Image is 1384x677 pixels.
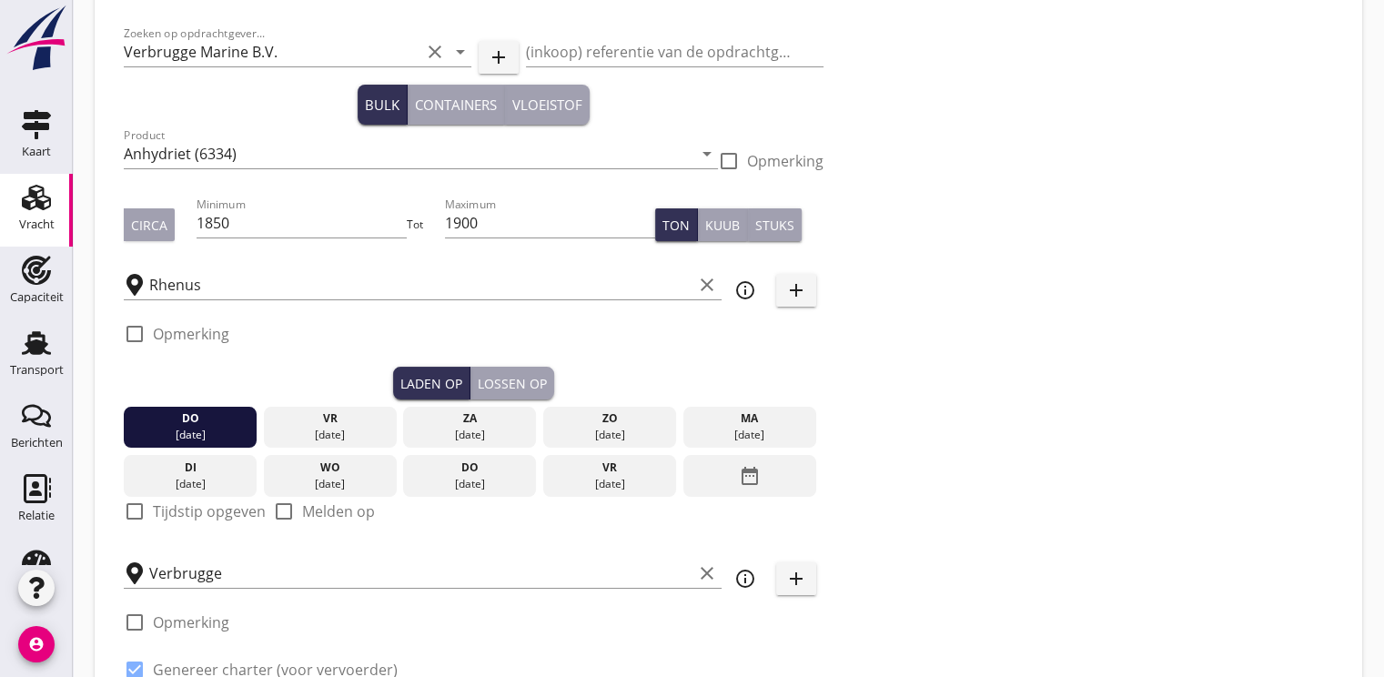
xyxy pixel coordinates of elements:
div: di [128,460,252,476]
img: logo-small.a267ee39.svg [4,5,69,72]
div: [DATE] [408,476,531,492]
button: Containers [408,85,505,125]
i: clear [696,274,718,296]
div: Containers [415,95,497,116]
div: Lossen op [478,374,547,393]
div: Berichten [11,437,63,449]
div: za [408,410,531,427]
div: vr [268,410,391,427]
label: Opmerking [747,152,823,170]
input: Maximum [445,208,656,237]
div: Vracht [19,218,55,230]
div: Relatie [18,510,55,521]
div: Circa [131,216,167,235]
button: Bulk [358,85,408,125]
label: Melden op [302,502,375,520]
div: Vloeistof [512,95,582,116]
div: [DATE] [408,427,531,443]
i: add [488,46,510,68]
button: Kuub [698,208,748,241]
div: [DATE] [268,476,391,492]
button: Ton [655,208,698,241]
div: vr [548,460,672,476]
div: Tot [407,217,445,233]
div: Stuks [755,216,794,235]
div: wo [268,460,391,476]
div: Ton [662,216,690,235]
i: info_outline [734,568,756,590]
i: account_circle [18,626,55,662]
div: [DATE] [128,476,252,492]
div: Laden op [400,374,462,393]
div: Capaciteit [10,291,64,303]
i: date_range [739,460,761,492]
div: zo [548,410,672,427]
input: Minimum [197,208,408,237]
input: Losplaats [149,559,692,588]
i: arrow_drop_down [696,143,718,165]
label: Tijdstip opgeven [153,502,266,520]
button: Stuks [748,208,802,241]
div: [DATE] [128,427,252,443]
div: [DATE] [268,427,391,443]
div: Transport [10,364,64,376]
div: Kaart [22,146,51,157]
button: Circa [124,208,175,241]
input: Zoeken op opdrachtgever... [124,37,420,66]
label: Opmerking [153,325,229,343]
div: do [408,460,531,476]
i: clear [424,41,446,63]
label: Opmerking [153,613,229,632]
i: add [785,279,807,301]
div: [DATE] [688,427,812,443]
i: add [785,568,807,590]
button: Vloeistof [505,85,590,125]
i: clear [696,562,718,584]
div: Kuub [705,216,740,235]
div: [DATE] [548,476,672,492]
input: Product [124,139,692,168]
button: Laden op [393,367,470,399]
div: [DATE] [548,427,672,443]
input: Laadplaats [149,270,692,299]
input: (inkoop) referentie van de opdrachtgever [526,37,823,66]
button: Lossen op [470,367,554,399]
i: info_outline [734,279,756,301]
div: ma [688,410,812,427]
div: Bulk [365,95,399,116]
i: arrow_drop_down [450,41,471,63]
div: do [128,410,252,427]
